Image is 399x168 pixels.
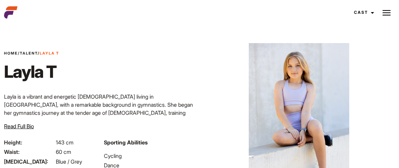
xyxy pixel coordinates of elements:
img: Burger icon [383,9,391,17]
span: 143 cm [56,139,74,146]
a: Cast [348,3,378,22]
strong: Sporting Abilities [104,139,148,146]
img: cropped-aefm-brand-fav-22-square.png [4,6,17,19]
a: Home [4,51,18,56]
a: Talent [20,51,38,56]
h1: Layla T [4,62,59,82]
p: Layla is a vibrant and energetic [DEMOGRAPHIC_DATA] living in [GEOGRAPHIC_DATA], with a remarkabl... [4,93,196,157]
li: Cycling [104,152,196,160]
button: Read Full Bio [4,122,34,130]
span: Blue / Grey [56,158,82,165]
span: [MEDICAL_DATA]: [4,158,54,166]
span: 60 cm [56,148,71,155]
span: Height: [4,138,54,146]
strong: Layla T [40,51,59,56]
span: / / [4,51,59,56]
span: Read Full Bio [4,123,34,130]
span: Waist: [4,148,54,156]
